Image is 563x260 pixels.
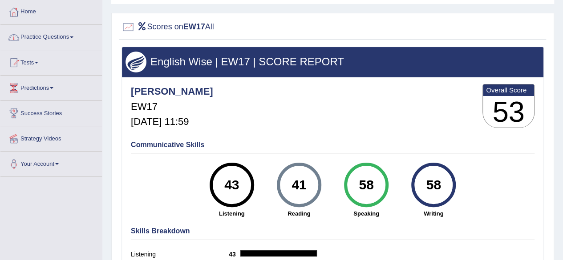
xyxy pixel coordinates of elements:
div: 43 [215,166,248,204]
h3: English Wise | EW17 | SCORE REPORT [126,56,540,68]
img: wings.png [126,52,146,72]
strong: Writing [405,209,463,218]
label: Listening [131,250,229,259]
strong: Speaking [337,209,395,218]
b: 43 [229,251,240,258]
a: Success Stories [0,101,102,123]
div: 58 [417,166,450,204]
h4: [PERSON_NAME] [131,86,213,97]
div: 58 [350,166,382,204]
a: Practice Questions [0,25,102,47]
h5: [DATE] 11:59 [131,116,213,127]
h4: Skills Breakdown [131,227,535,235]
a: Your Account [0,152,102,174]
a: Tests [0,50,102,72]
b: EW17 [183,22,205,31]
a: Strategy Videos [0,126,102,148]
h5: EW17 [131,101,213,112]
a: Predictions [0,76,102,98]
h2: Scores on All [122,20,214,34]
b: Overall Score [486,86,531,94]
div: 41 [283,166,315,204]
strong: Reading [270,209,328,218]
strong: Listening [203,209,261,218]
h3: 53 [483,96,534,128]
h4: Communicative Skills [131,141,535,149]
